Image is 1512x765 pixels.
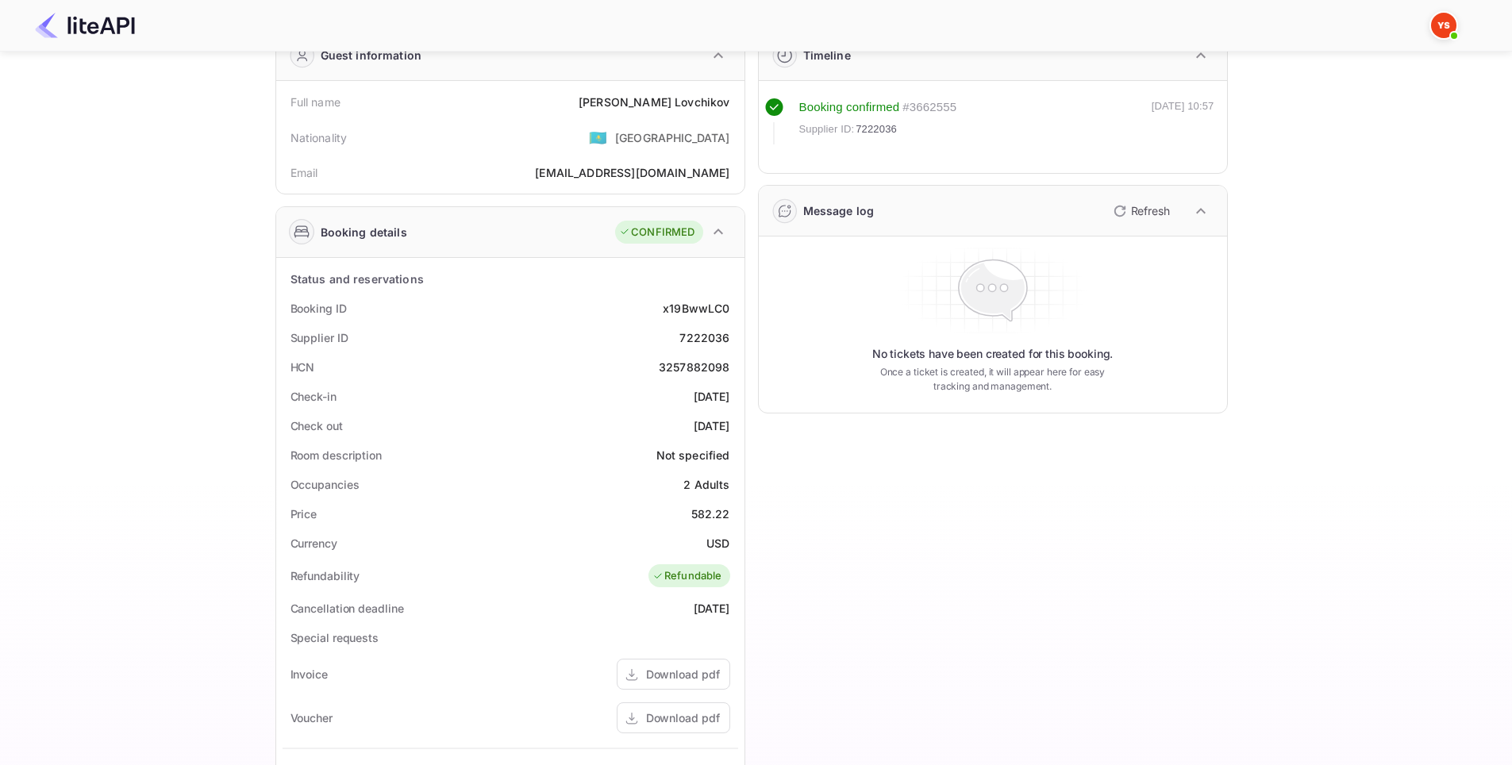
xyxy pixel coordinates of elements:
[290,709,333,726] div: Voucher
[589,123,607,152] span: United States
[290,271,424,287] div: Status and reservations
[679,329,729,346] div: 7222036
[619,225,694,240] div: CONFIRMED
[803,202,875,219] div: Message log
[856,121,897,137] span: 7222036
[659,359,730,375] div: 3257882098
[290,535,337,552] div: Currency
[290,567,360,584] div: Refundability
[706,535,729,552] div: USD
[290,164,318,181] div: Email
[1131,202,1170,219] p: Refresh
[290,94,340,110] div: Full name
[683,476,729,493] div: 2 Adults
[1104,198,1176,224] button: Refresh
[290,388,337,405] div: Check-in
[694,600,730,617] div: [DATE]
[290,300,347,317] div: Booking ID
[290,666,328,682] div: Invoice
[694,388,730,405] div: [DATE]
[290,417,343,434] div: Check out
[290,629,379,646] div: Special requests
[872,346,1114,362] p: No tickets have been created for this booking.
[656,447,730,463] div: Not specified
[290,506,317,522] div: Price
[868,365,1118,394] p: Once a ticket is created, it will appear here for easy tracking and management.
[290,476,360,493] div: Occupancies
[321,224,407,240] div: Booking details
[663,300,729,317] div: x19BwwLC0
[652,568,722,584] div: Refundable
[803,47,851,63] div: Timeline
[290,129,348,146] div: Nationality
[579,94,729,110] div: [PERSON_NAME] Lovchikov
[902,98,956,117] div: # 3662555
[1431,13,1456,38] img: Yandex Support
[290,447,382,463] div: Room description
[1152,98,1214,144] div: [DATE] 10:57
[691,506,730,522] div: 582.22
[799,98,900,117] div: Booking confirmed
[646,709,720,726] div: Download pdf
[35,13,135,38] img: LiteAPI Logo
[535,164,729,181] div: [EMAIL_ADDRESS][DOMAIN_NAME]
[290,600,404,617] div: Cancellation deadline
[290,329,348,346] div: Supplier ID
[799,121,855,137] span: Supplier ID:
[646,666,720,682] div: Download pdf
[290,359,315,375] div: HCN
[694,417,730,434] div: [DATE]
[321,47,422,63] div: Guest information
[615,129,730,146] div: [GEOGRAPHIC_DATA]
